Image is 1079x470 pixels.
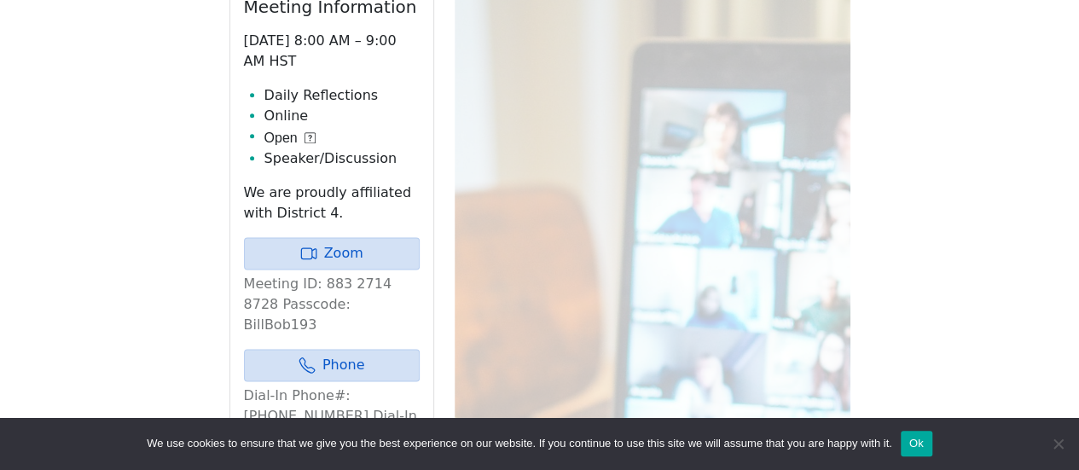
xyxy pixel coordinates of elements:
[264,85,420,106] li: Daily Reflections
[264,128,298,148] span: Open
[1049,435,1066,452] span: No
[901,431,932,456] button: Ok
[264,128,316,148] button: Open
[244,274,420,335] p: Meeting ID: 883 2714 8728 Passcode: BillBob193
[244,31,420,72] p: [DATE] 8:00 AM – 9:00 AM HST
[244,386,420,467] p: Dial-In Phone#: [PHONE_NUMBER] Dial-In Passcode: [PHONE_NUMBER]
[264,106,420,126] li: Online
[244,183,420,223] p: We are proudly affiliated with District 4.
[244,349,420,381] a: Phone
[244,237,420,270] a: Zoom
[147,435,891,452] span: We use cookies to ensure that we give you the best experience on our website. If you continue to ...
[264,148,420,169] li: Speaker/Discussion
